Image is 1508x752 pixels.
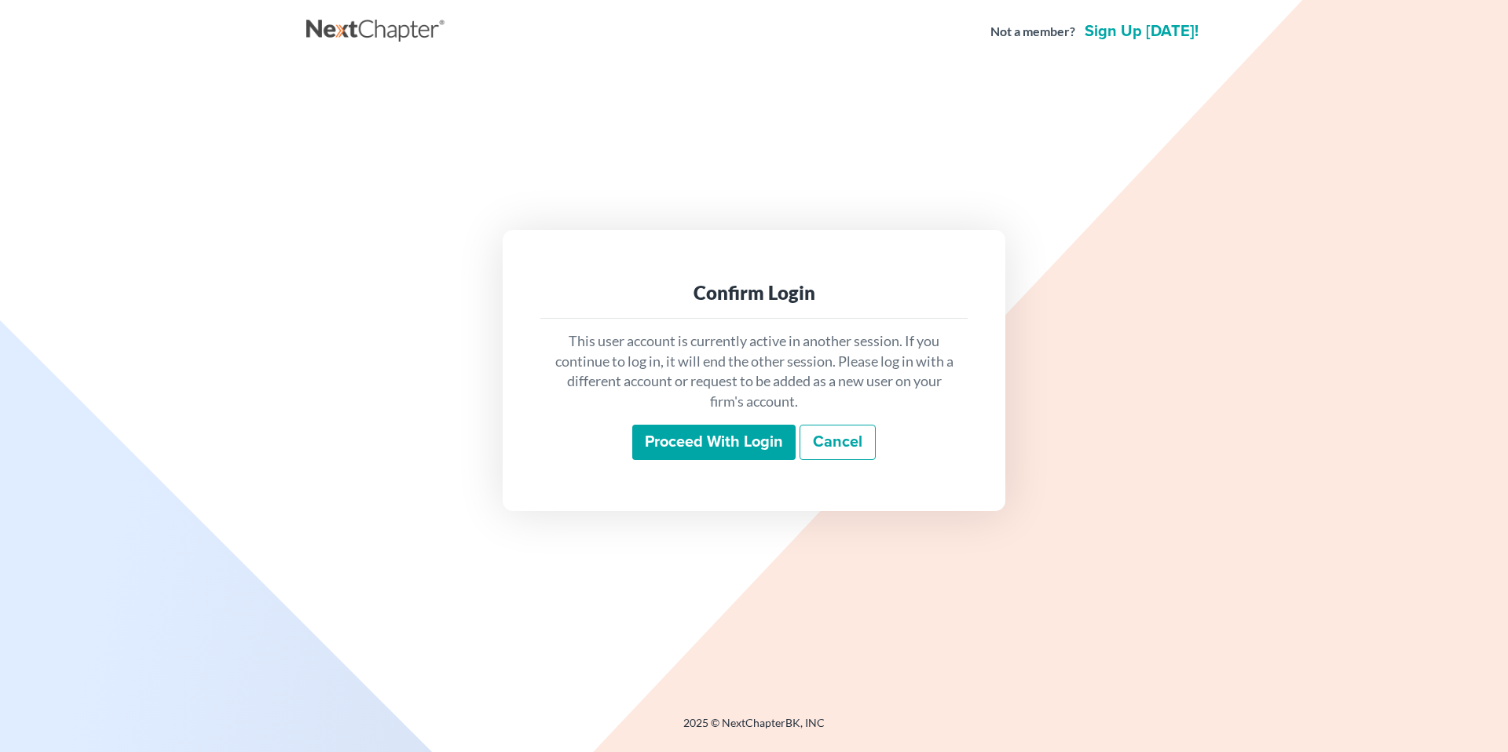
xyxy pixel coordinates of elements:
input: Proceed with login [632,425,796,461]
strong: Not a member? [990,23,1075,41]
a: Sign up [DATE]! [1082,24,1202,39]
p: This user account is currently active in another session. If you continue to log in, it will end ... [553,331,955,412]
div: 2025 © NextChapterBK, INC [306,715,1202,743]
a: Cancel [800,425,876,461]
div: Confirm Login [553,280,955,305]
